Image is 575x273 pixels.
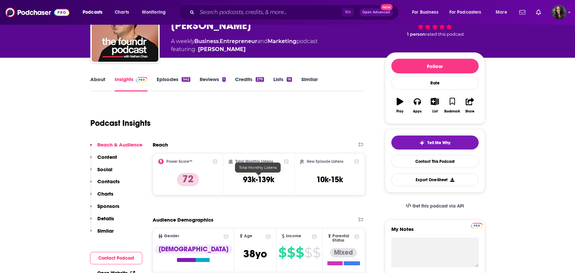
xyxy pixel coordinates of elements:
[471,223,483,228] img: Podchaser Pro
[449,8,481,17] span: For Podcasters
[444,93,461,117] button: Bookmark
[90,191,113,203] button: Charts
[243,175,274,185] h3: 93k-139k
[419,140,425,146] img: tell me why sparkle
[461,93,478,117] button: Share
[391,93,409,117] button: Play
[243,247,267,260] span: 38 yo
[413,109,422,113] div: Apps
[222,77,226,82] div: 1
[90,118,151,128] h1: Podcast Insights
[219,38,220,44] span: ,
[342,8,354,17] span: ⌘ K
[115,76,148,91] a: InsightsPodchaser Pro
[182,77,190,82] div: 542
[287,247,295,258] span: $
[90,252,142,264] button: Contact Podcast
[171,45,318,53] span: featuring
[471,222,483,228] a: Pro website
[90,203,119,215] button: Sponsors
[90,154,117,166] button: Content
[90,178,120,191] button: Contacts
[166,159,192,164] h2: Power Score™
[97,203,119,209] p: Sponsors
[313,247,320,258] span: $
[5,6,69,19] img: Podchaser - Follow, Share and Rate Podcasts
[83,8,102,17] span: Podcasts
[381,4,393,10] span: New
[90,215,114,228] button: Details
[427,140,450,146] span: Tell Me Why
[155,245,232,254] div: [DEMOGRAPHIC_DATA]
[533,7,544,18] a: Show notifications dropdown
[359,8,393,16] button: Open AdvancedNew
[185,5,405,20] div: Search podcasts, credits, & more...
[97,178,120,185] p: Contacts
[412,8,438,17] span: For Business
[409,93,426,117] button: Apps
[286,234,301,238] span: Income
[268,38,296,44] a: Marketing
[200,76,226,91] a: Reviews1
[391,173,479,186] button: Export One-Sheet
[164,234,179,238] span: Gender
[316,175,343,185] h3: 10k-15k
[432,109,438,113] div: List
[407,32,425,37] span: 1 person
[171,37,318,53] div: A weekly podcast
[552,5,566,20] img: User Profile
[256,77,264,82] div: 279
[496,8,507,17] span: More
[287,77,292,82] div: 16
[391,135,479,150] button: tell me why sparkleTell Me Why
[425,32,464,37] span: rated this podcast
[177,173,199,186] p: 72
[115,8,129,17] span: Charts
[90,142,142,154] button: Reach & Audience
[220,38,257,44] a: Entrepreneur
[194,38,219,44] a: Business
[197,7,342,18] input: Search podcasts, credits, & more...
[304,247,312,258] span: $
[391,76,479,90] div: Rate
[110,7,133,18] a: Charts
[391,226,479,238] label: My Notes
[391,155,479,168] a: Contact This Podcast
[296,247,304,258] span: $
[97,228,114,234] p: Similar
[491,7,515,18] button: open menu
[412,203,464,209] span: Get this podcast via API
[362,11,390,14] span: Open Advanced
[307,159,343,164] h2: New Episode Listens
[97,215,114,222] p: Details
[517,7,528,18] a: Show notifications dropdown
[239,165,277,170] span: Total Monthly Listens
[78,7,111,18] button: open menu
[400,198,470,214] a: Get this podcast via API
[153,142,168,148] h2: Reach
[426,93,443,117] button: List
[235,76,264,91] a: Credits279
[407,7,447,18] button: open menu
[90,166,112,179] button: Social
[301,76,318,91] a: Similar
[97,191,113,197] p: Charts
[444,109,460,113] div: Bookmark
[137,7,174,18] button: open menu
[396,109,403,113] div: Play
[153,217,213,223] h2: Audience Demographics
[90,228,114,240] button: Similar
[330,248,357,257] div: Mixed
[445,7,491,18] button: open menu
[97,166,112,173] p: Social
[552,5,566,20] button: Show profile menu
[97,154,117,160] p: Content
[465,109,474,113] div: Share
[332,234,353,243] span: Parental Status
[157,76,190,91] a: Episodes542
[136,77,148,82] img: Podchaser Pro
[97,142,142,148] p: Reach & Audience
[235,159,273,164] h2: Total Monthly Listens
[142,8,166,17] span: Monitoring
